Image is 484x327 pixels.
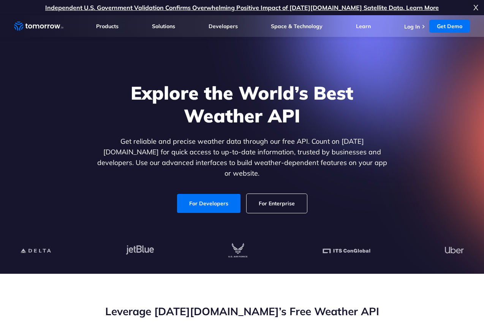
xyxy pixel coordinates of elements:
a: Space & Technology [271,23,323,30]
a: Learn [356,23,371,30]
a: Developers [209,23,238,30]
h2: Leverage [DATE][DOMAIN_NAME]’s Free Weather API [14,304,470,319]
a: Get Demo [429,20,470,33]
a: Products [96,23,119,30]
h1: Explore the World’s Best Weather API [95,81,389,127]
a: Log In [404,23,420,30]
a: For Developers [177,194,240,213]
a: Home link [14,21,63,32]
a: Solutions [152,23,175,30]
p: Get reliable and precise weather data through our free API. Count on [DATE][DOMAIN_NAME] for quic... [95,136,389,179]
a: For Enterprise [247,194,307,213]
a: Independent U.S. Government Validation Confirms Overwhelming Positive Impact of [DATE][DOMAIN_NAM... [45,4,439,11]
